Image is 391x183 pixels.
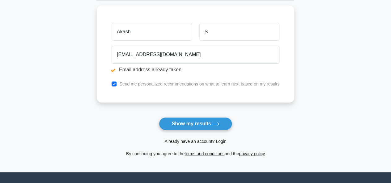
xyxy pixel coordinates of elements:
[119,81,279,86] label: Send me personalized recommendations on what to learn next based on my results
[239,151,265,156] a: privacy policy
[93,150,298,157] div: By continuing you agree to the and the
[112,23,192,41] input: First name
[159,117,232,130] button: Show my results
[185,151,224,156] a: terms and conditions
[164,139,226,144] a: Already have an account? Login
[199,23,279,41] input: Last name
[112,66,279,73] li: Email address already taken
[112,46,279,64] input: Email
